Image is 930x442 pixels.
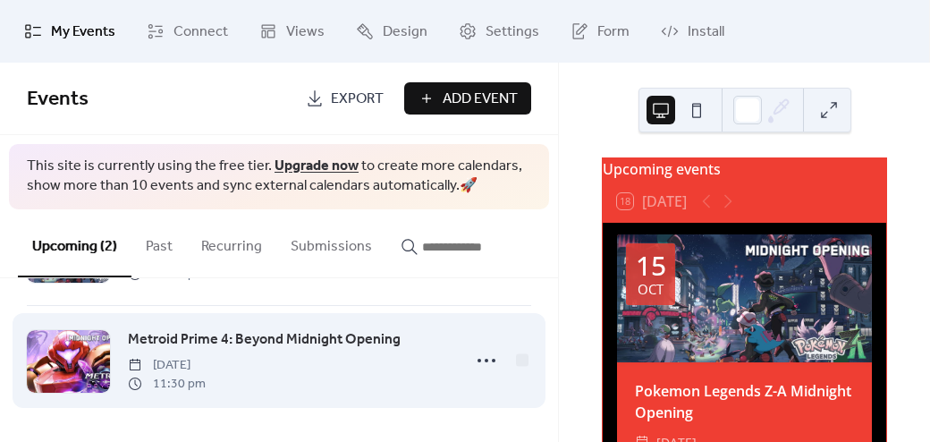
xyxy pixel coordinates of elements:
[131,209,187,276] button: Past
[276,209,386,276] button: Submissions
[486,21,539,43] span: Settings
[638,283,664,296] div: Oct
[133,7,241,55] a: Connect
[443,89,518,110] span: Add Event
[286,21,325,43] span: Views
[688,21,724,43] span: Install
[383,21,427,43] span: Design
[342,7,441,55] a: Design
[445,7,553,55] a: Settings
[636,252,666,279] div: 15
[603,158,886,180] div: Upcoming events
[128,329,401,351] span: Metroid Prime 4: Beyond Midnight Opening
[11,7,129,55] a: My Events
[647,7,738,55] a: Install
[557,7,643,55] a: Form
[51,21,115,43] span: My Events
[404,82,531,115] button: Add Event
[128,375,206,394] span: 11:30 pm
[27,80,89,119] span: Events
[597,21,630,43] span: Form
[292,82,397,115] a: Export
[275,152,359,180] a: Upgrade now
[187,209,276,276] button: Recurring
[635,381,851,422] a: Pokemon Legends Z-A Midnight Opening
[246,7,338,55] a: Views
[27,157,531,197] span: This site is currently using the free tier. to create more calendars, show more than 10 events an...
[128,328,401,352] a: Metroid Prime 4: Beyond Midnight Opening
[331,89,384,110] span: Export
[128,356,206,375] span: [DATE]
[18,209,131,277] button: Upcoming (2)
[173,21,228,43] span: Connect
